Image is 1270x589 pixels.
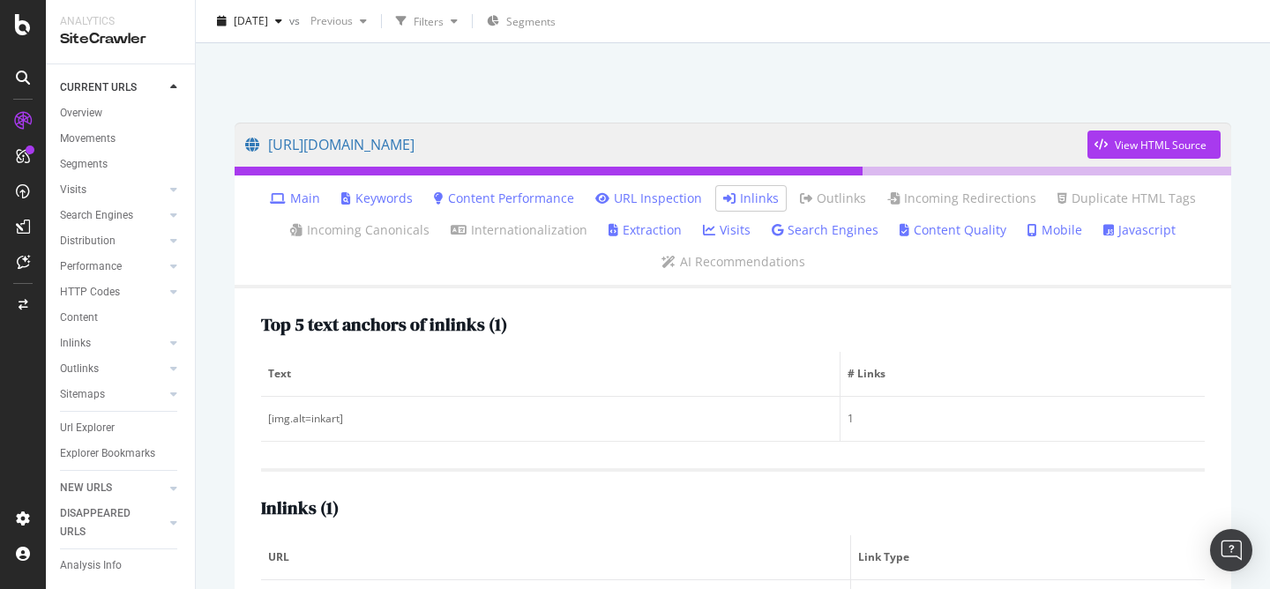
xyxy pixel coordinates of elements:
div: HTTP Codes [60,283,120,302]
a: Search Engines [60,206,165,225]
div: Inlinks [60,334,91,353]
a: AI Recommendations [661,253,805,271]
a: Sitemaps [60,385,165,404]
a: HTTP Codes [60,283,165,302]
div: Analysis Info [60,556,122,575]
button: Previous [303,7,374,35]
div: 1 [848,411,1198,427]
a: Content Quality [900,221,1006,239]
span: # Links [848,366,1193,382]
a: Extraction [609,221,682,239]
div: Performance [60,257,122,276]
span: URL [268,549,839,565]
a: Distribution [60,232,165,250]
a: Content [60,309,183,327]
div: Movements [60,130,116,148]
a: Segments [60,155,183,174]
div: DISAPPEARED URLS [60,504,149,541]
a: Outlinks [60,360,165,378]
span: Link Type [858,549,1193,565]
a: Performance [60,257,165,276]
div: Overview [60,104,102,123]
span: Segments [506,14,556,29]
button: Segments [480,7,563,35]
button: [DATE] [210,7,289,35]
div: [img.alt=inkart] [268,411,833,427]
a: Movements [60,130,183,148]
a: NEW URLS [60,479,165,497]
a: Javascript [1103,221,1176,239]
a: Inlinks [723,190,779,207]
a: Content Performance [434,190,574,207]
a: Visits [703,221,751,239]
div: Segments [60,155,108,174]
div: Distribution [60,232,116,250]
a: Incoming Redirections [887,190,1036,207]
h2: Top 5 text anchors of inlinks ( 1 ) [261,315,507,334]
a: Overview [60,104,183,123]
a: Mobile [1027,221,1082,239]
div: View HTML Source [1115,138,1206,153]
a: Main [270,190,320,207]
a: Url Explorer [60,419,183,437]
a: Visits [60,181,165,199]
a: Outlinks [800,190,866,207]
div: Analytics [60,14,181,29]
div: Visits [60,181,86,199]
button: Filters [389,7,465,35]
a: Keywords [341,190,413,207]
div: Explorer Bookmarks [60,444,155,463]
div: Url Explorer [60,419,115,437]
a: Internationalization [451,221,587,239]
a: Inlinks [60,334,165,353]
a: Duplicate HTML Tags [1057,190,1196,207]
a: Search Engines [772,221,878,239]
h2: Inlinks ( 1 ) [261,498,339,518]
div: SiteCrawler [60,29,181,49]
div: Open Intercom Messenger [1210,529,1252,571]
a: Incoming Canonicals [290,221,430,239]
span: Previous [303,13,353,28]
a: DISAPPEARED URLS [60,504,165,541]
a: Analysis Info [60,556,183,575]
div: CURRENT URLS [60,78,137,97]
a: URL Inspection [595,190,702,207]
a: Explorer Bookmarks [60,444,183,463]
span: vs [289,13,303,28]
span: 2025 Aug. 23rd [234,13,268,28]
div: NEW URLS [60,479,112,497]
div: Sitemaps [60,385,105,404]
a: [URL][DOMAIN_NAME] [245,123,1087,167]
div: Filters [414,13,444,28]
button: View HTML Source [1087,130,1221,159]
div: Content [60,309,98,327]
div: Outlinks [60,360,99,378]
span: Text [268,366,828,382]
a: CURRENT URLS [60,78,165,97]
div: Search Engines [60,206,133,225]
